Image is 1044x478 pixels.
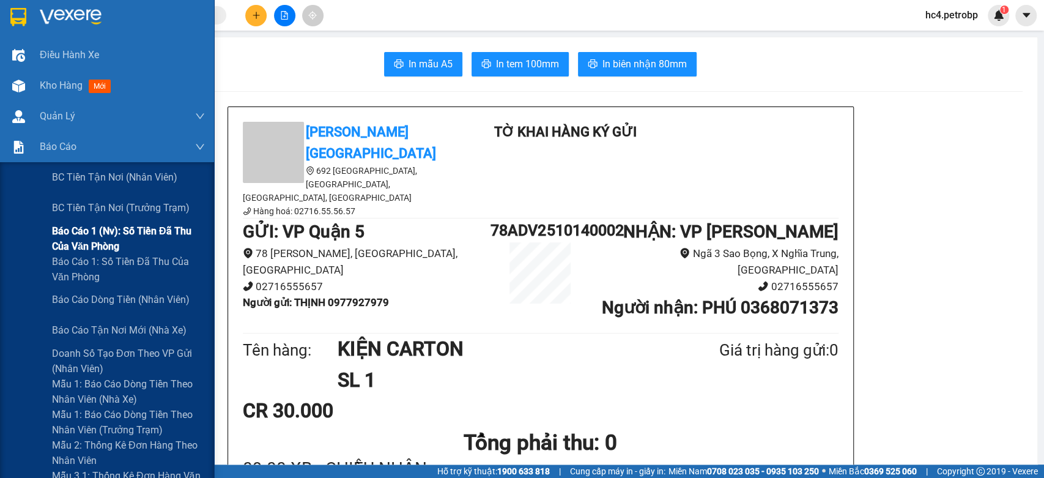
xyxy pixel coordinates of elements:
span: Báo cáo tận nơi mới (nhà xe) [52,323,187,338]
span: In tem 100mm [496,56,559,72]
div: Giá trị hàng gửi: 0 [659,338,838,363]
span: copyright [976,467,985,476]
span: printer [481,59,491,70]
span: down [195,142,205,152]
span: Doanh số tạo đơn theo VP gửi (nhân viên) [52,346,205,376]
h1: SL 1 [338,365,659,395]
button: file-add [274,5,295,26]
img: warehouse-icon [12,80,25,92]
img: warehouse-icon [12,49,25,62]
button: printerIn biên nhận 80mm [578,52,697,77]
li: 02716555657 [590,278,839,295]
span: Miền Nam [668,465,819,478]
button: printerIn tem 100mm [472,52,569,77]
b: TỜ KHAI HÀNG KÝ GỬI [494,124,637,140]
li: Hàng hoá: 02716.55.56.57 [243,204,463,218]
img: icon-new-feature [993,10,1004,21]
span: Kho hàng [40,80,83,91]
button: plus [245,5,267,26]
sup: 1 [1000,6,1009,14]
span: 1 [1002,6,1006,14]
img: solution-icon [12,141,25,154]
b: Người nhận : PHÚ 0368071373 [601,297,838,318]
li: 02716555657 [243,278,491,295]
div: CR 30.000 [243,395,439,426]
span: Mẫu 1: Báo cáo dòng tiền theo nhân viên (nhà xe) [52,376,205,407]
span: phone [243,281,253,291]
span: mới [89,80,111,93]
div: Tên hàng: [243,338,338,363]
span: | [559,465,561,478]
span: Cung cấp máy in - giấy in: [570,465,665,478]
span: phone [758,281,768,291]
span: Quản Lý [40,108,75,124]
strong: 1900 633 818 [497,466,550,476]
span: Miền Bắc [829,465,917,478]
b: Người gửi : THỊNH 0977927979 [243,296,389,308]
strong: 0708 023 035 - 0935 103 250 [707,466,819,476]
button: aim [302,5,324,26]
span: Báo cáo 1 (nv): Số tiền đã thu của văn phòng [52,223,205,254]
span: Hỗ trợ kỹ thuật: [437,465,550,478]
img: warehouse-icon [12,110,25,123]
span: Báo cáo [40,139,76,154]
span: In mẫu A5 [409,56,453,72]
b: [PERSON_NAME][GEOGRAPHIC_DATA] [306,124,436,161]
span: plus [252,11,261,20]
span: environment [243,248,253,258]
span: printer [394,59,404,70]
li: 692 [GEOGRAPHIC_DATA], [GEOGRAPHIC_DATA], [GEOGRAPHIC_DATA], [GEOGRAPHIC_DATA] [243,164,463,204]
span: ⚪️ [822,469,826,474]
b: NHẬN : VP [PERSON_NAME] [623,222,838,242]
b: GỬI : VP Quận 5 [243,222,365,242]
span: environment [306,166,314,175]
li: 78 [PERSON_NAME], [GEOGRAPHIC_DATA], [GEOGRAPHIC_DATA] [243,245,491,278]
h1: KIỆN CARTON [338,334,659,364]
button: caret-down [1015,5,1037,26]
span: hc4.petrobp [916,7,988,23]
span: environment [679,248,690,258]
span: Mẫu 1: Báo cáo dòng tiền theo nhân viên (trưởng trạm) [52,407,205,438]
span: Báo cáo 1: Số tiền đã thu của văn phòng [52,254,205,285]
span: phone [243,207,251,215]
strong: 0369 525 060 [864,466,917,476]
span: down [195,111,205,121]
button: printerIn mẫu A5 [384,52,462,77]
span: caret-down [1021,10,1032,21]
span: BC tiền tận nơi (trưởng trạm) [52,200,190,215]
span: printer [588,59,598,70]
span: In biên nhận 80mm [602,56,687,72]
h1: 78ADV2510140002 [491,218,590,242]
h1: Tổng phải thu: 0 [243,426,839,460]
span: Báo cáo dòng tiền (nhân viên) [52,292,190,307]
span: BC tiền tận nơi (nhân viên) [52,170,177,185]
span: Mẫu 2: Thống kê đơn hàng theo nhân viên [52,438,205,468]
img: logo-vxr [10,8,26,26]
span: | [926,465,928,478]
span: file-add [280,11,289,20]
li: Ngã 3 Sao Bọng, X Nghĩa Trung, [GEOGRAPHIC_DATA] [590,245,839,278]
span: Điều hành xe [40,47,99,62]
span: aim [308,11,317,20]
